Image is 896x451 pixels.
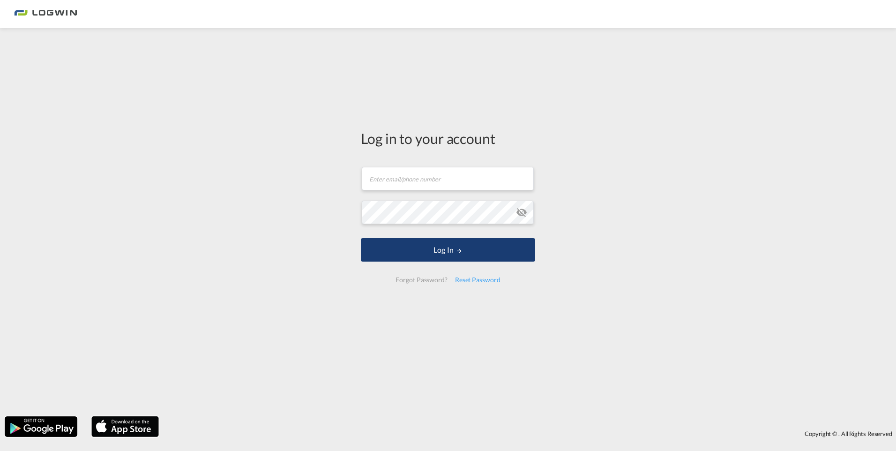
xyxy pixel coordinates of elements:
div: Copyright © . All Rights Reserved [164,426,896,442]
button: LOGIN [361,238,535,262]
div: Reset Password [451,271,504,288]
div: Forgot Password? [392,271,451,288]
img: bc73a0e0d8c111efacd525e4c8ad7d32.png [14,4,77,25]
img: google.png [4,415,78,438]
md-icon: icon-eye-off [516,207,527,218]
div: Log in to your account [361,128,535,148]
img: apple.png [90,415,160,438]
input: Enter email/phone number [362,167,534,190]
